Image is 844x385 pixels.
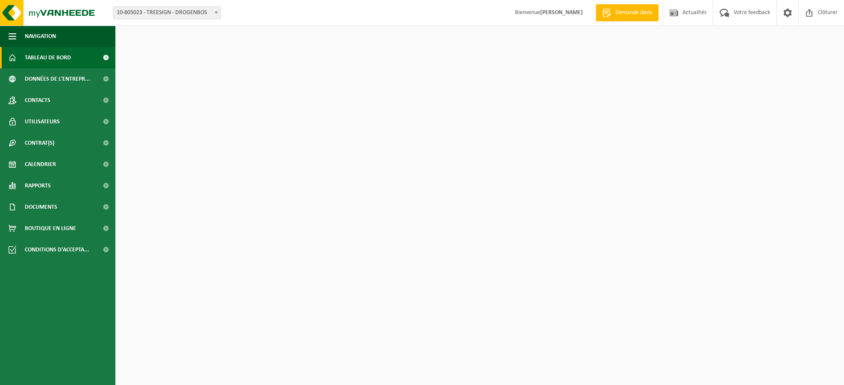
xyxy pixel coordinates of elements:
span: Données de l'entrepr... [25,68,90,90]
span: 10-805023 - TREESIGN - DROGENBOS [113,6,221,19]
span: Calendrier [25,154,56,175]
span: Utilisateurs [25,111,60,132]
iframe: chat widget [4,366,143,385]
span: Boutique en ligne [25,218,76,239]
a: Demande devis [596,4,659,21]
span: Documents [25,196,57,218]
span: Conditions d'accepta... [25,239,89,260]
span: 10-805023 - TREESIGN - DROGENBOS [113,7,221,19]
span: Contrat(s) [25,132,54,154]
span: Tableau de bord [25,47,71,68]
strong: [PERSON_NAME] [540,9,583,16]
span: Rapports [25,175,51,196]
span: Contacts [25,90,50,111]
span: Demande devis [613,9,654,17]
span: Navigation [25,26,56,47]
